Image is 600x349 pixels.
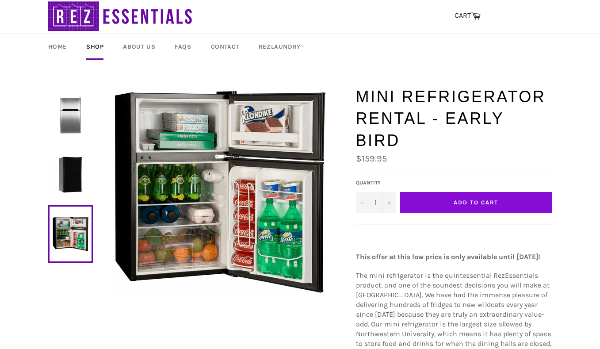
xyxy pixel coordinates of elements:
strong: This offer at this low price is only available until [DATE]! [356,253,540,261]
a: RezLaundry [250,34,313,60]
a: Home [39,34,76,60]
img: Mini Refrigerator Rental - Early Bird [53,157,88,192]
label: Quantity [356,179,396,187]
button: Add to Cart [400,192,552,213]
a: CART [450,7,485,25]
img: Mini Refrigerator Rental - Early Bird [53,97,88,133]
h1: Mini Refrigerator Rental - Early Bird [356,86,552,152]
a: About Us [114,34,164,60]
a: Contact [202,34,248,60]
span: $159.95 [356,153,387,164]
button: Increase quantity [382,192,396,213]
span: Add to Cart [454,199,498,206]
button: Decrease quantity [356,192,369,213]
img: Mini Refrigerator Rental - Early Bird [114,86,326,298]
a: FAQs [166,34,200,60]
a: Shop [77,34,112,60]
